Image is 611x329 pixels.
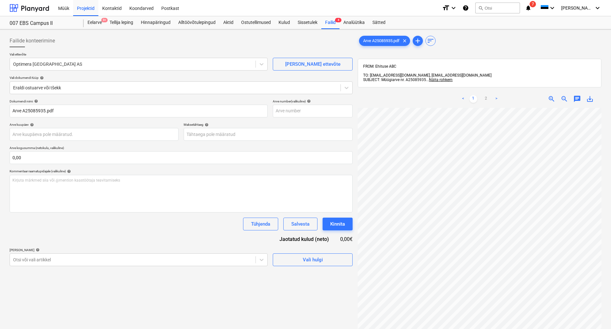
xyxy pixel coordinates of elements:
span: FROM: Ehituse ABC [363,64,396,69]
i: keyboard_arrow_down [450,4,457,12]
span: SUBJECT: Müügiarve nr. A25085935 [363,78,426,82]
i: notifications [525,4,531,12]
span: help [34,248,40,252]
a: Sissetulek [294,16,321,29]
span: 4 [335,18,341,22]
span: ... [426,78,453,82]
span: search [478,5,483,11]
input: Arve kogusumma (netokulu, valikuline) [10,151,353,164]
div: Maksetähtaeg [184,123,353,127]
i: keyboard_arrow_down [594,4,601,12]
button: Otsi [475,3,520,13]
button: Salvesta [283,218,317,230]
div: Vali hulgi [303,256,323,264]
i: keyboard_arrow_down [548,4,556,12]
span: clear [401,37,409,45]
a: Aktid [219,16,237,29]
span: help [306,99,311,103]
input: Dokumendi nimi [10,105,268,117]
a: Tellija leping [106,16,137,29]
i: Abikeskus [462,4,469,12]
span: zoom_in [548,95,555,103]
div: Dokumendi nimi [10,99,268,103]
div: Failid [321,16,340,29]
div: [PERSON_NAME] [10,248,268,252]
div: Vali dokumendi tüüp [10,76,353,80]
span: [PERSON_NAME] [561,5,593,11]
input: Arve number [273,105,353,117]
button: Tühjenda [243,218,278,230]
div: Arve kuupäev [10,123,179,127]
span: help [203,123,209,127]
a: Alltöövõtulepingud [174,16,219,29]
span: Näita rohkem [429,78,453,82]
span: help [33,99,38,103]
div: 007 EBS Campus II [10,20,76,27]
a: Failid4 [321,16,340,29]
div: Jaotatud kulud (neto) [270,236,339,243]
a: Page 2 [482,95,490,103]
div: [PERSON_NAME] ettevõte [285,60,340,68]
a: Analüütika [340,16,369,29]
div: 0,00€ [339,236,353,243]
span: zoom_out [561,95,568,103]
span: sort [427,37,434,45]
span: save_alt [586,95,594,103]
div: Salvesta [291,220,309,228]
span: Arve A25085935.pdf [359,39,403,43]
p: Vali ettevõte [10,52,268,58]
input: Tähtaega pole määratud [184,128,353,141]
a: Next page [493,95,500,103]
div: Arve number (valikuline) [273,99,353,103]
a: Page 1 is your current page [470,95,477,103]
a: Sätted [369,16,389,29]
div: Kommentaar raamatupidajale (valikuline) [10,169,353,173]
i: format_size [442,4,450,12]
button: Vali hulgi [273,253,353,266]
a: Eelarve9+ [84,16,106,29]
a: Previous page [459,95,467,103]
div: Kinnita [330,220,345,228]
a: Ostutellimused [237,16,275,29]
button: Kinnita [323,218,353,230]
span: 7 [530,1,536,7]
span: help [66,169,71,173]
input: Arve kuupäeva pole määratud. [10,128,179,141]
span: 9+ [101,18,108,22]
span: add [414,37,422,45]
a: Kulud [275,16,294,29]
div: Tühjenda [251,220,270,228]
p: Arve kogusumma (netokulu, valikuline) [10,146,353,151]
span: help [39,76,44,80]
div: Eelarve [84,16,106,29]
span: chat [573,95,581,103]
span: Failide konteerimine [10,37,55,45]
span: help [29,123,34,127]
a: Hinnapäringud [137,16,174,29]
span: TO: [EMAIL_ADDRESS][DOMAIN_NAME], [EMAIL_ADDRESS][DOMAIN_NAME] [363,73,492,78]
div: Arve A25085935.pdf [359,36,410,46]
button: [PERSON_NAME] ettevõte [273,58,353,71]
